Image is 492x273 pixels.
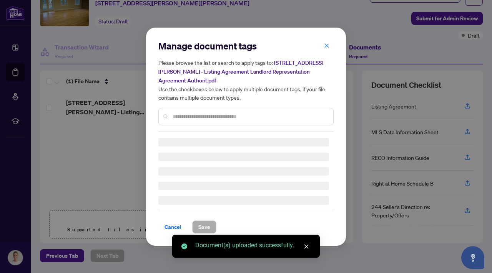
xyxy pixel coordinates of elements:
h5: Please browse the list or search to apply tags to: Use the checkboxes below to apply multiple doc... [158,58,334,102]
button: Cancel [158,220,188,234]
a: Close [302,242,311,251]
h2: Manage document tags [158,40,334,52]
div: Document(s) uploaded successfully. [195,241,311,250]
span: Cancel [165,221,181,233]
span: close [304,244,309,249]
button: Save [192,220,216,234]
button: Open asap [461,246,484,269]
span: [STREET_ADDRESS][PERSON_NAME] - Listing Agreement Landlord Representation Agreement Authorit.pdf [158,59,323,84]
span: close [324,43,329,48]
span: check-circle [181,243,187,249]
